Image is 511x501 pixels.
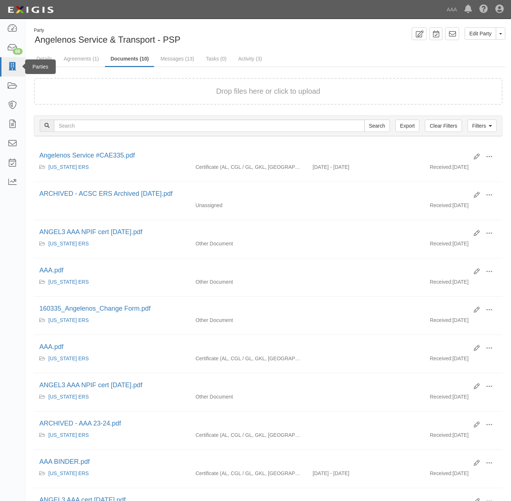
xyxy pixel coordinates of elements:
div: 160335_Angelenos_Change Form.pdf [39,304,468,314]
div: ANGEL3 AAA NPIF cert 5.22.24.pdf [39,228,468,237]
div: California ERS [39,355,185,362]
a: [US_STATE] ERS [48,394,89,400]
div: [DATE] [425,240,503,251]
div: California ERS [39,431,185,439]
i: Help Center - Complianz [479,5,488,14]
a: Clear Filters [425,120,462,132]
div: Unassigned [190,202,308,209]
div: Angelenos Service & Transport - PSP [31,27,263,46]
a: [US_STATE] ERS [48,470,89,476]
div: Other Document [190,240,308,247]
a: Filters [468,120,497,132]
p: Received: [430,163,453,171]
div: Other Document [190,316,308,324]
div: Angelenos Service #CAE335.pdf [39,151,468,160]
img: logo-5460c22ac91f19d4615b14bd174203de0afe785f0fc80cf4dbbc73dc1793850b.png [5,3,56,16]
div: Effective 05/24/2025 - Expiration 05/24/2026 [307,163,425,171]
p: Received: [430,431,453,439]
a: AAA BINDER.pdf [39,458,90,465]
div: AAA.pdf [39,342,468,352]
p: Received: [430,355,453,362]
div: [DATE] [425,163,503,174]
p: Received: [430,240,453,247]
div: Auto Liability Commercial General Liability / Garage Liability Garage Keepers Liability On-Hook [190,431,308,439]
div: AAA BINDER.pdf [39,457,468,467]
div: ARCHIVED - ACSC ERS Archived 07.31.25.pdf [39,189,468,199]
a: Tasks (0) [200,51,232,66]
div: California ERS [39,278,185,286]
a: ARCHIVED - ACSC ERS Archived [DATE].pdf [39,190,173,197]
div: AAA.pdf [39,266,468,275]
div: California ERS [39,316,185,324]
a: Details [31,51,58,66]
div: Effective - Expiration [307,316,425,317]
a: Documents (10) [105,51,154,67]
div: [DATE] [425,393,503,404]
a: ANGEL3 AAA NPIF cert [DATE].pdf [39,228,143,236]
div: Auto Liability Commercial General Liability / Garage Liability Garage Keepers Liability On-Hook [190,163,308,171]
a: Activity (3) [233,51,268,66]
a: ANGEL3 AAA NPIF cert [DATE].pdf [39,381,143,389]
div: Other Document [190,393,308,400]
a: Agreements (1) [58,51,104,66]
div: [DATE] [425,431,503,442]
div: [DATE] [425,355,503,366]
div: Auto Liability Commercial General Liability / Garage Liability Garage Keepers Liability On-Hook [190,355,308,362]
div: California ERS [39,240,185,247]
div: Parties [25,59,56,74]
div: California ERS [39,163,185,171]
div: California ERS [39,393,185,400]
div: [DATE] [425,470,503,481]
a: [US_STATE] ERS [48,356,89,361]
p: Received: [430,393,453,400]
p: Received: [430,202,453,209]
input: Search [54,120,365,132]
a: Export [395,120,420,132]
a: AAA [443,2,461,17]
div: 68 [13,48,23,55]
div: Effective 05/24/2023 - Expiration 07/24/2023 [307,470,425,477]
div: Party [34,27,180,34]
div: Other Document [190,278,308,286]
a: ARCHIVED - AAA 23-24.pdf [39,420,121,427]
div: Auto Liability Commercial General Liability / Garage Liability Garage Keepers Liability On-Hook [190,470,308,477]
div: ARCHIVED - AAA 23-24.pdf [39,419,468,428]
a: Messages (13) [155,51,200,66]
a: [US_STATE] ERS [48,164,89,170]
div: [DATE] [425,278,503,289]
p: Received: [430,278,453,286]
a: 160335_Angelenos_Change Form.pdf [39,305,151,312]
span: Angelenos Service & Transport - PSP [35,35,180,44]
div: [DATE] [425,202,503,213]
a: Edit Party [465,27,496,40]
a: [US_STATE] ERS [48,241,89,246]
a: Angelenos Service #CAE335.pdf [39,152,135,159]
button: Drop files here or click to upload [216,86,320,97]
a: [US_STATE] ERS [48,317,89,323]
p: Received: [430,470,453,477]
div: ANGEL3 AAA NPIF cert 4.26.24.pdf [39,381,468,390]
input: Search [364,120,390,132]
a: AAA.pdf [39,267,63,274]
a: AAA.pdf [39,343,63,350]
p: Received: [430,316,453,324]
a: [US_STATE] ERS [48,432,89,438]
div: California ERS [39,470,185,477]
div: [DATE] [425,316,503,327]
a: [US_STATE] ERS [48,279,89,285]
